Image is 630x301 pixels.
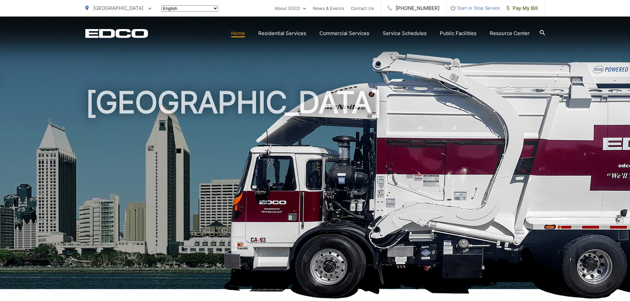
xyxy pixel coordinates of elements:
a: Public Facilities [440,29,477,37]
a: Service Schedules [383,29,427,37]
a: Contact Us [351,4,374,12]
h1: [GEOGRAPHIC_DATA] [85,86,545,295]
a: Home [231,29,245,37]
a: EDCD logo. Return to the homepage. [85,29,148,38]
a: About EDCO [274,4,306,12]
a: Commercial Services [319,29,369,37]
a: News & Events [313,4,344,12]
span: Pay My Bill [507,4,538,12]
a: Residential Services [258,29,306,37]
select: Select a language [161,5,218,12]
a: Resource Center [490,29,530,37]
span: [GEOGRAPHIC_DATA] [93,5,144,11]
